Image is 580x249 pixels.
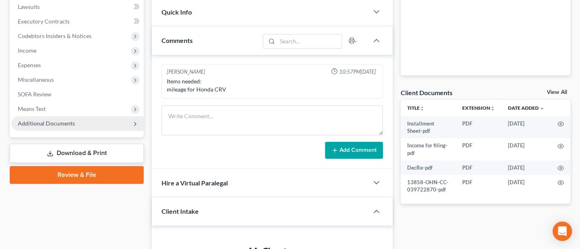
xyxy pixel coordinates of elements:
span: Quick Info [161,8,192,16]
a: Titleunfold_more [407,105,425,111]
span: Additional Documents [18,120,75,127]
i: unfold_more [490,106,495,111]
div: [PERSON_NAME] [167,68,205,76]
td: PDF [456,116,501,138]
span: Executory Contracts [18,18,70,25]
span: Hire a Virtual Paralegal [161,179,228,187]
a: Executory Contracts [11,14,144,29]
td: [DATE] [501,175,551,197]
span: Income [18,47,36,54]
span: Expenses [18,62,41,68]
div: Open Intercom Messenger [552,221,572,241]
input: Search... [277,34,342,48]
span: Codebtors Insiders & Notices [18,32,91,39]
td: Installment Sheet-pdf [401,116,456,138]
a: Date Added expand_more [508,105,544,111]
span: 10:57PM[DATE] [339,68,376,76]
span: Lawsuits [18,3,40,10]
span: Comments [161,36,193,44]
td: PDF [456,160,501,175]
td: DecRe-pdf [401,160,456,175]
td: [DATE] [501,160,551,175]
span: Miscellaneous [18,76,54,83]
a: SOFA Review [11,87,144,102]
i: expand_more [540,106,544,111]
td: 13858-OHN-CC-039722870-pdf [401,175,456,197]
div: Client Documents [401,88,453,97]
span: SOFA Review [18,91,51,98]
td: PDF [456,175,501,197]
i: unfold_more [420,106,425,111]
td: [DATE] [501,116,551,138]
td: PDF [456,138,501,160]
button: Add Comment [325,142,383,159]
a: Download & Print [10,144,144,163]
td: [DATE] [501,138,551,160]
span: Means Test [18,105,46,112]
a: Review & File [10,166,144,184]
td: Income for filing-pdf [401,138,456,160]
a: View All [547,89,567,95]
div: Items needed: mileage for Honda CRV [167,77,378,94]
span: Client Intake [161,207,199,215]
a: Extensionunfold_more [462,105,495,111]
